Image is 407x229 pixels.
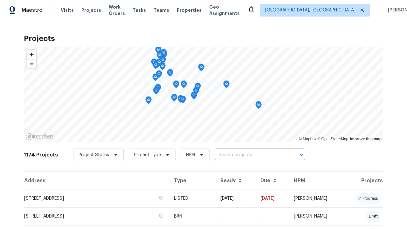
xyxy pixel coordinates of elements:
span: Maestro [22,7,43,13]
div: Map marker [173,80,179,90]
div: Map marker [255,101,262,111]
td: [STREET_ADDRESS] [24,190,169,207]
div: in progress [356,193,380,204]
div: Map marker [181,80,187,90]
div: draft [366,211,380,222]
th: Type [169,172,215,190]
span: Visits [61,7,74,13]
button: Zoom out [27,59,36,68]
div: Map marker [191,92,197,101]
button: Zoom in [27,50,36,59]
td: BRN [169,207,215,225]
canvas: Map [24,47,383,142]
div: Map marker [180,96,186,106]
td: [DATE] [215,190,255,207]
input: Search projects [215,150,287,160]
th: Address [24,172,169,190]
div: Map marker [198,64,204,73]
td: [DATE] [255,190,289,207]
th: Ready [215,172,255,190]
div: Map marker [153,61,159,71]
span: Work Orders [109,4,125,17]
td: LISTED [169,190,215,207]
div: Map marker [171,94,177,104]
span: Tasks [133,8,146,12]
div: Map marker [161,49,167,59]
div: Map marker [156,59,162,68]
div: Map marker [223,80,230,90]
a: OpenStreetMap [317,137,348,141]
div: Map marker [152,73,159,83]
span: HPM [186,152,195,158]
div: Map marker [155,46,162,56]
span: Projects [81,7,101,13]
span: [GEOGRAPHIC_DATA], [GEOGRAPHIC_DATA] [265,7,355,13]
td: [STREET_ADDRESS] [24,207,169,225]
div: Map marker [167,69,173,79]
a: Mapbox [299,137,316,141]
div: Map marker [159,62,166,72]
span: Geo Assignments [209,4,240,17]
div: Map marker [193,87,199,97]
th: Projects [342,172,383,190]
div: Map marker [160,56,166,66]
th: Due [255,172,289,190]
div: Map marker [155,84,161,94]
th: HPM [289,172,342,190]
div: Map marker [177,95,184,105]
div: Map marker [153,87,159,97]
div: Map marker [145,96,152,106]
span: Project Type [134,152,161,158]
button: Copy Address [158,213,164,219]
h2: Projects [24,35,383,42]
td: Resale COE 2025-09-23T00:00:00.000Z [255,207,289,225]
h2: 1174 Projects [24,152,58,158]
div: Map marker [155,60,161,70]
span: Project Status [79,152,109,158]
span: Properties [177,7,202,13]
a: Mapbox homepage [26,133,54,140]
div: Map marker [156,70,162,80]
button: Copy Address [158,195,164,201]
div: Map marker [151,59,157,68]
div: Map marker [195,83,201,93]
td: [PERSON_NAME] [289,190,342,207]
a: Improve this map [350,137,382,141]
button: Open [297,150,306,159]
td: -- [215,207,255,225]
div: Map marker [156,51,163,61]
td: [PERSON_NAME] [289,207,342,225]
span: Teams [154,7,169,13]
